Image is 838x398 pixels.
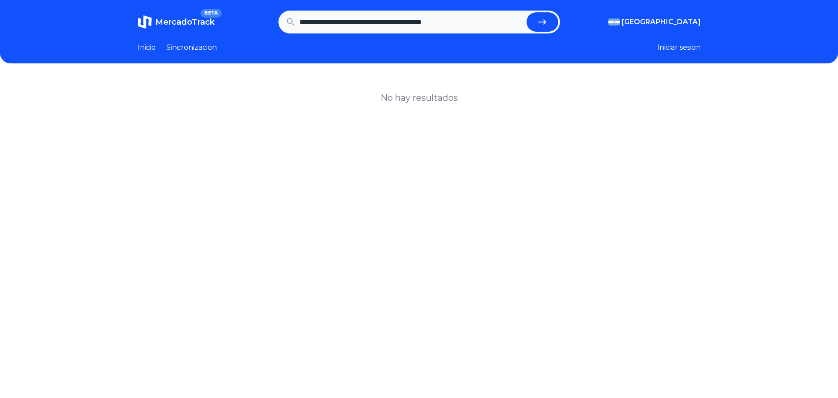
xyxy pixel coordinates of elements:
[657,42,701,53] button: Iniciar sesion
[138,42,156,53] a: Inicio
[138,15,152,29] img: MercadoTrack
[608,17,701,27] button: [GEOGRAPHIC_DATA]
[155,17,215,27] span: MercadoTrack
[166,42,217,53] a: Sincronizacion
[381,92,458,104] h1: No hay resultados
[201,9,221,18] span: BETA
[608,18,620,26] img: Argentina
[622,17,701,27] span: [GEOGRAPHIC_DATA]
[138,15,215,29] a: MercadoTrackBETA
